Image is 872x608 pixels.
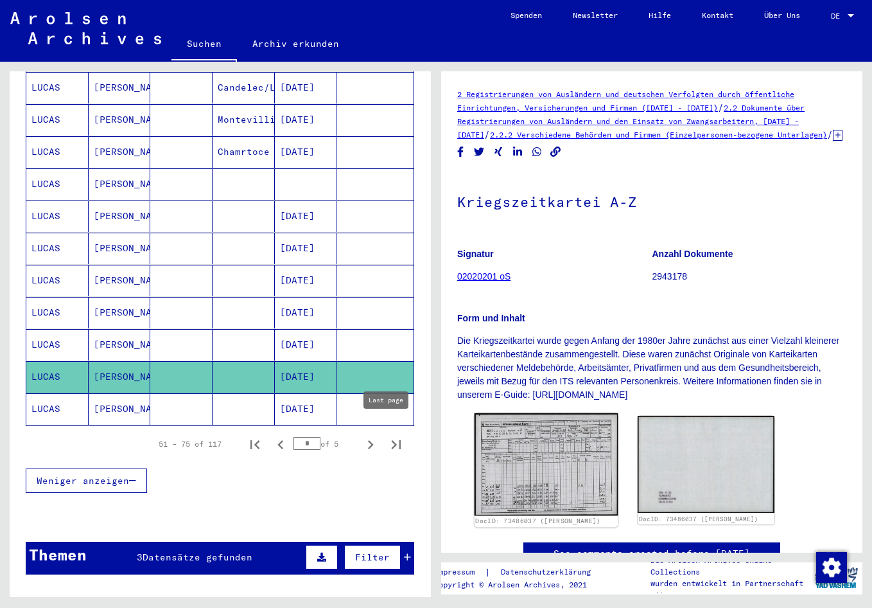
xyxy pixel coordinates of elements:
mat-cell: [PERSON_NAME] [89,233,151,264]
mat-cell: LUCAS [26,104,89,136]
mat-cell: [DATE] [275,393,337,425]
a: 2.2 Dokumente über Registrierungen von Ausländern und den Einsatz von Zwangsarbeitern, [DATE] - [... [457,103,805,139]
a: DocID: 73486037 ([PERSON_NAME]) [639,515,758,523]
mat-cell: Montevilliers [213,104,275,136]
img: yv_logo.png [812,562,860,594]
button: Next page [358,431,383,457]
mat-cell: [PERSON_NAME] [89,136,151,168]
mat-cell: LUCAS [26,297,89,328]
div: of 5 [293,438,358,450]
b: Signatur [457,249,494,259]
button: Share on Facebook [454,144,467,160]
mat-cell: [PERSON_NAME] [89,104,151,136]
a: Archiv erkunden [237,28,354,59]
mat-cell: Chamrtoce [213,136,275,168]
mat-cell: [PERSON_NAME] [89,265,151,296]
button: Copy link [549,144,562,160]
span: 3 [137,551,143,563]
mat-cell: LUCAS [26,329,89,361]
mat-cell: [DATE] [275,104,337,136]
h1: Kriegszeitkartei A-Z [457,172,846,229]
mat-cell: LUCAS [26,136,89,168]
button: Share on Xing [492,144,505,160]
mat-cell: [PERSON_NAME] [89,361,151,393]
a: Impressum [434,566,485,579]
p: Die Kriegszeitkartei wurde gegen Anfang der 1980er Jahre zunächst aus einer Vielzahl kleinerer Ka... [457,334,846,402]
mat-cell: LUCAS [26,168,89,200]
div: | [434,566,606,579]
mat-cell: [PERSON_NAME] [89,72,151,103]
span: / [827,129,833,140]
mat-cell: [DATE] [275,201,337,232]
button: Filter [344,545,401,569]
mat-cell: LUCAS [26,265,89,296]
button: Previous page [268,431,293,457]
button: Share on WhatsApp [530,144,544,160]
div: Themen [29,543,87,566]
span: Filter [355,551,390,563]
button: First page [242,431,268,457]
mat-cell: [PERSON_NAME] [89,329,151,361]
mat-cell: LUCAS [26,393,89,425]
mat-cell: [DATE] [275,265,337,296]
span: / [718,102,724,113]
p: Die Arolsen Archives Online-Collections [650,555,810,578]
button: Last page [383,431,409,457]
mat-cell: [DATE] [275,361,337,393]
img: 002.jpg [638,416,774,513]
mat-cell: [DATE] [275,72,337,103]
a: See comments created before [DATE] [554,547,750,560]
button: Share on Twitter [473,144,486,160]
span: / [484,129,490,140]
mat-cell: [PERSON_NAME] [89,168,151,200]
p: 2943178 [652,270,847,283]
a: 2 Registrierungen von Ausländern und deutschen Verfolgten durch öffentliche Einrichtungen, Versic... [457,89,794,112]
div: 51 – 75 of 117 [159,438,222,450]
img: Arolsen_neg.svg [10,12,161,44]
a: Datenschutzerklärung [491,566,606,579]
mat-cell: LUCAS [26,72,89,103]
mat-cell: LUCAS [26,361,89,393]
mat-cell: [DATE] [275,329,337,361]
mat-cell: [DATE] [275,233,337,264]
p: Copyright © Arolsen Archives, 2021 [434,579,606,591]
span: Weniger anzeigen [37,475,129,487]
a: Suchen [171,28,237,62]
mat-cell: Candelec/Les [213,72,275,103]
span: Datensätze gefunden [143,551,252,563]
mat-cell: [DATE] [275,136,337,168]
mat-cell: LUCAS [26,201,89,232]
mat-cell: [PERSON_NAME] [89,393,151,425]
p: wurden entwickelt in Partnerschaft mit [650,578,810,601]
b: Anzahl Dokumente [652,249,733,259]
a: DocID: 73486037 ([PERSON_NAME]) [475,517,600,525]
mat-cell: LUCAS [26,233,89,264]
mat-cell: [PERSON_NAME] [89,297,151,328]
mat-cell: [PERSON_NAME] [89,201,151,232]
span: DE [831,12,845,21]
img: Zustimmung ändern [816,552,847,583]
a: 2.2.2 Verschiedene Behörden und Firmen (Einzelpersonen-bezogene Unterlagen) [490,130,827,139]
button: Share on LinkedIn [511,144,525,160]
a: 02020201 oS [457,271,510,282]
mat-cell: [DATE] [275,297,337,328]
b: Form und Inhalt [457,313,525,323]
button: Weniger anzeigen [26,469,147,493]
img: 001.jpg [475,413,618,515]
